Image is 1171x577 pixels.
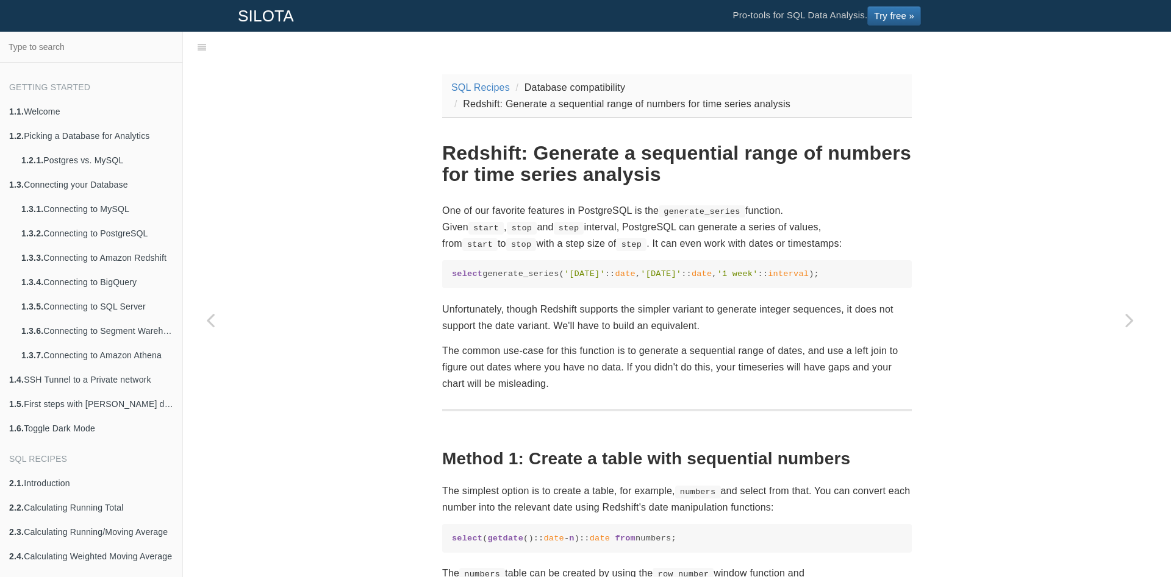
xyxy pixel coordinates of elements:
b: 1.6. [9,423,24,433]
b: 2.1. [9,478,24,488]
b: 1.3.2. [21,228,43,238]
b: 1.2.1. [21,155,43,165]
span: date [590,534,610,543]
b: 1.3.7. [21,350,43,360]
a: 1.3.2.Connecting to PostgreSQL [12,221,182,246]
a: 1.2.1.Postgres vs. MySQL [12,148,182,172]
b: 1.3.6. [21,326,43,336]
b: 2.3. [9,527,24,537]
span: '1 week' [717,269,758,278]
a: 1.3.4.Connecting to BigQuery [12,270,182,294]
code: stop [506,238,537,250]
a: Try free » [867,6,921,26]
span: select [452,269,482,278]
span: date [615,269,635,278]
code: generate_series( :: , :: , :: ); [452,268,902,280]
span: n [569,534,574,543]
a: Previous page: MySQL: Generate a sequential range of numbers for time series analysis [183,62,238,577]
b: 2.2. [9,503,24,512]
b: 1.4. [9,375,24,384]
span: interval [768,269,809,278]
code: step [616,238,646,250]
span: from [615,534,636,543]
a: 1.3.1.Connecting to MySQL [12,197,182,221]
b: 1.5. [9,399,24,409]
b: 2.4. [9,551,24,561]
span: '[DATE]' [564,269,605,278]
code: stop [507,222,537,234]
code: numbers [675,486,721,498]
a: 1.3.3.Connecting to Amazon Redshift [12,246,182,270]
a: 1.3.5.Connecting to SQL Server [12,294,182,319]
a: Next page: SQL Server: Date truncation for custom time periods like year, quarter, month, etc. [1102,62,1157,577]
h2: Method 1: Create a table with sequential numbers [442,450,912,469]
span: '[DATE]' [640,269,681,278]
code: ( ():: - ):: numbers; [452,533,902,544]
li: Pro-tools for SQL Data Analysis. [720,1,933,31]
a: SQL Recipes [451,82,510,93]
p: One of our favorite features in PostgreSQL is the function. Given , and interval, PostgreSQL can ... [442,202,912,252]
b: 1.3.3. [21,253,43,263]
h1: Redshift: Generate a sequential range of numbers for time series analysis [442,143,912,185]
code: start [468,222,504,234]
b: 1.3.5. [21,302,43,311]
li: Database compatibility [513,79,626,96]
b: 1.3.4. [21,277,43,287]
a: 1.3.7.Connecting to Amazon Athena [12,343,182,367]
span: getdate [488,534,524,543]
a: 1.3.6.Connecting to Segment Warehouse [12,319,182,343]
li: Redshift: Generate a sequential range of numbers for time series analysis [451,96,790,112]
b: 1.3.1. [21,204,43,214]
b: 1.2. [9,131,24,141]
b: 1.1. [9,107,24,116]
span: date [543,534,564,543]
code: start [462,238,498,250]
span: date [692,269,712,278]
a: SILOTA [229,1,303,31]
input: Type to search [4,35,179,58]
span: select [452,534,482,543]
p: The simplest option is to create a table, for example, and select from that. You can convert each... [442,483,912,515]
code: step [554,222,584,234]
b: 1.3. [9,180,24,189]
p: Unfortunately, though Redshift supports the simpler variant to generate integer sequences, it doe... [442,301,912,334]
code: generate_series [659,205,745,218]
p: The common use-case for this function is to generate a sequential range of dates, and use a left ... [442,342,912,392]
